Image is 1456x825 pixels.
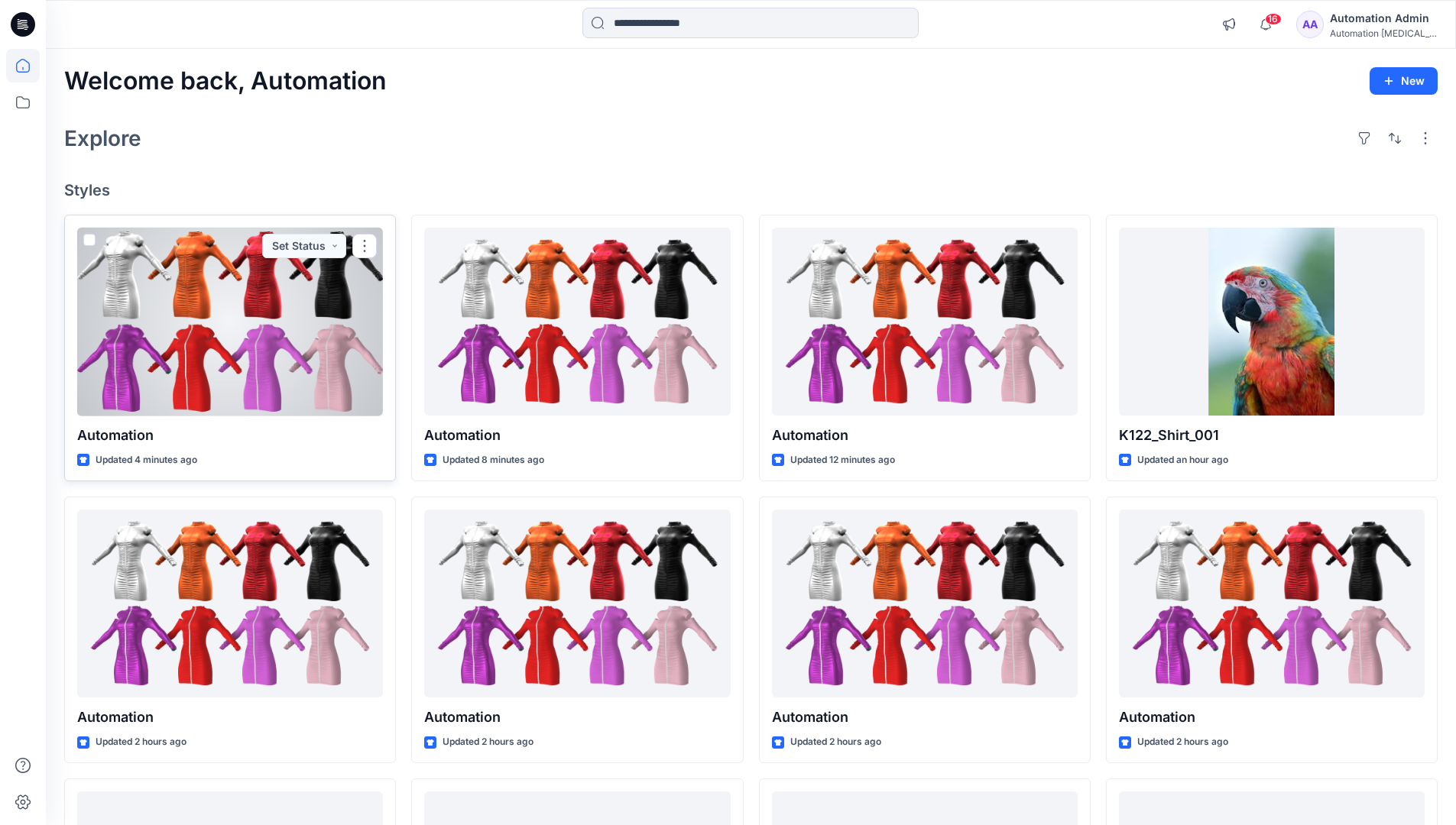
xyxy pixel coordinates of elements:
p: Automation [77,425,383,446]
a: K122_Shirt_001 [1119,228,1425,416]
p: K122_Shirt_001 [1119,425,1425,446]
div: AA [1296,11,1324,38]
a: Automation [772,510,1078,698]
p: Automation [1119,707,1425,728]
div: Automation Admin [1330,9,1437,27]
div: Automation [MEDICAL_DATA]... [1330,27,1437,39]
button: New [1370,67,1438,95]
h4: Styles [64,181,1438,199]
p: Updated 4 minutes ago [96,452,197,468]
a: Automation [424,510,730,698]
p: Updated 2 hours ago [790,734,881,750]
p: Automation [77,707,383,728]
p: Updated 2 hours ago [443,734,533,750]
p: Automation [772,707,1078,728]
a: Automation [1119,510,1425,698]
p: Updated 8 minutes ago [443,452,544,468]
p: Automation [772,425,1078,446]
p: Automation [424,425,730,446]
a: Automation [772,228,1078,416]
h2: Explore [64,126,141,150]
h2: Welcome back, Automation [64,67,387,95]
a: Automation [77,228,383,416]
span: 16 [1265,13,1282,25]
p: Updated 2 hours ago [96,734,186,750]
a: Automation [424,228,730,416]
p: Updated 2 hours ago [1137,734,1228,750]
p: Updated an hour ago [1137,452,1228,468]
a: Automation [77,510,383,698]
p: Updated 12 minutes ago [790,452,895,468]
p: Automation [424,707,730,728]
